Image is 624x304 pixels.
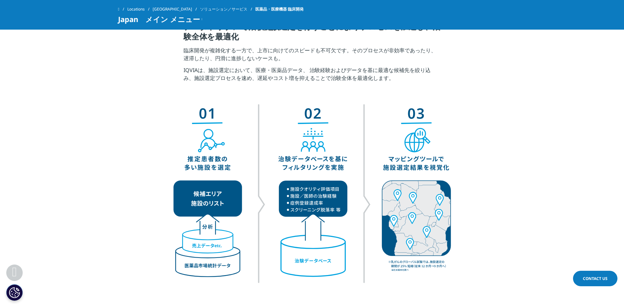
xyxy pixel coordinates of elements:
[184,138,440,158] p: 臨床開発が複雑化する一方で、上市に向けてのスピードも不可欠です。そのプロセスが非効率であったり、遅滞したり、円滑に進捗しないケースも。
[583,276,608,281] span: Contact Us
[118,15,200,23] span: Japan メイン メニュー
[573,271,617,286] a: Contact Us
[255,3,304,15] span: 医薬品・医療機器 臨床開発
[200,3,255,15] a: ソリューション／サービス
[184,158,440,178] p: IQVIAは、施設選定において、医療・医薬品データ、 治験経験およびデータを基に最適な候補先を絞り込み、施設選定プロセスを速め、遅延やコスト増を抑えることで治験全体を最適化します。
[6,284,23,301] button: Cookie 設定
[153,3,200,15] a: [GEOGRAPHIC_DATA]
[184,82,440,114] h4: 先進のデータ/テクノロジーを駆使した次世代型アプローチ
[127,3,153,15] a: Locations
[184,114,440,138] h5: データドリブンで治験施設選定を行うことによりプロセスを加速し、治験全体を最適化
